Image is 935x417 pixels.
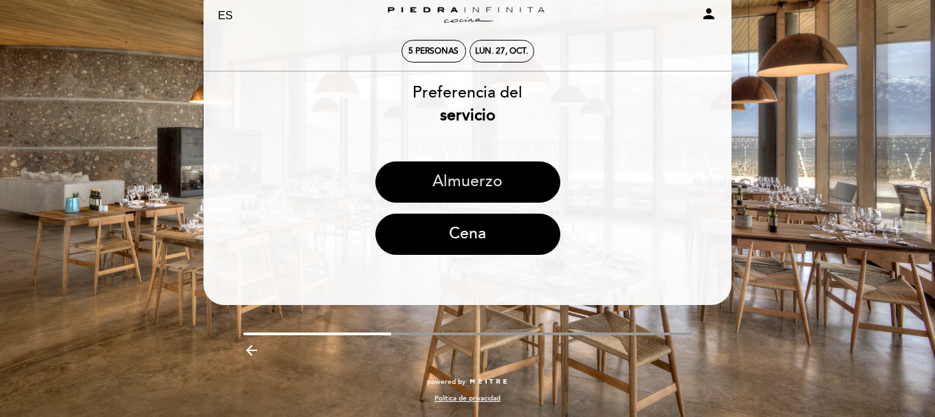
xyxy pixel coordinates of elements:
[375,214,560,255] button: Cena
[427,377,465,387] span: powered by
[701,5,717,22] i: person
[475,46,528,56] div: lun. 27, oct.
[701,5,717,27] button: person
[469,379,508,385] img: MEITRE
[427,377,508,387] a: powered by
[434,394,500,403] a: Política de privacidad
[375,161,560,203] button: Almuerzo
[440,106,496,125] b: servicio
[408,46,459,56] span: 5 personas
[203,82,732,127] div: Preferencia del
[243,342,260,359] i: arrow_backward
